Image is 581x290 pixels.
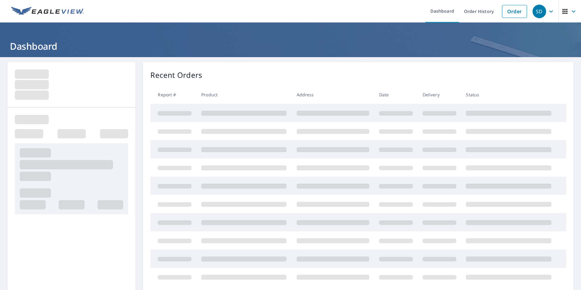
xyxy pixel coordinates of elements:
th: Address [292,86,374,104]
th: Status [461,86,556,104]
img: EV Logo [11,7,84,16]
p: Recent Orders [150,69,202,81]
div: SD [533,5,546,18]
a: Order [502,5,527,18]
h1: Dashboard [7,40,574,53]
th: Product [196,86,291,104]
th: Date [374,86,418,104]
th: Report # [150,86,196,104]
th: Delivery [418,86,461,104]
